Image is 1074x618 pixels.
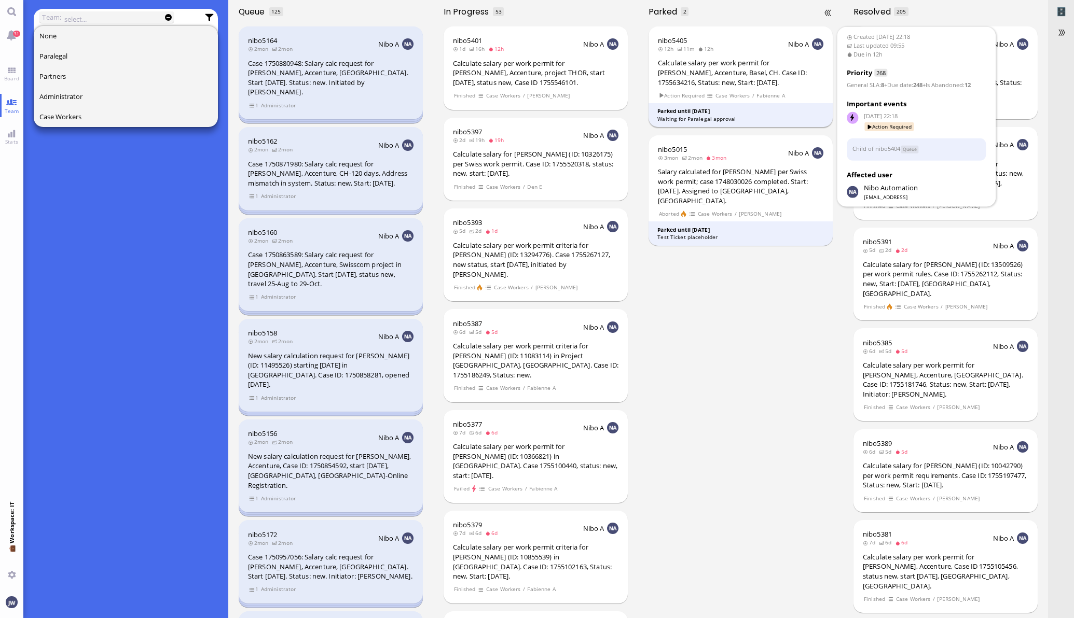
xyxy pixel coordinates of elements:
[913,81,922,89] strong: 248
[453,319,482,328] a: nibo5387
[248,36,277,45] span: nibo5164
[683,8,686,15] span: 2
[879,246,895,254] span: 2d
[249,292,259,301] span: view 1 items
[248,328,277,338] a: nibo5158
[658,145,687,154] a: nibo5015
[248,452,414,490] div: New salary calculation request for [PERSON_NAME], Accenture, Case ID: 1750854592, start [DATE], [...
[527,585,556,594] span: Fabienne A
[607,130,618,141] img: NA
[453,384,475,392] span: Finished
[8,543,16,567] span: 💼 Workspace: IT
[932,595,935,603] span: /
[260,494,296,503] span: Administrator
[993,241,1014,250] span: Nibo A
[895,539,911,546] span: 6d
[896,202,931,210] span: Case Workers
[453,241,618,279] div: Calculate salary per work permit criteria for [PERSON_NAME] (ID: 13294776). Case 1755267127, new ...
[607,221,618,232] img: NA
[485,328,501,335] span: 5d
[895,448,911,455] span: 5d
[39,51,67,61] span: Paralegal
[469,328,485,335] span: 5d
[1017,240,1028,251] img: NA
[248,351,414,389] div: New salary calculation request for [PERSON_NAME] (ID: 11495526) starting [DATE] in [GEOGRAPHIC_DA...
[658,58,823,87] div: Calculate salary per work permit for [PERSON_NAME], Accenture, Basel, CH. Case ID: 1755634216, St...
[863,552,1028,591] div: Calculate salary per work permit for [PERSON_NAME], Accenture, Case ID 1755105456, status new, st...
[863,202,885,210] span: Finished
[937,595,980,603] span: [PERSON_NAME]
[39,92,82,101] span: Administrator
[527,91,570,100] span: [PERSON_NAME]
[486,182,521,191] span: Case Workers
[453,45,469,52] span: 1d
[453,520,482,529] a: nibo5379
[488,484,523,493] span: Case Workers
[453,91,475,100] span: Finished
[378,533,400,543] span: Nibo A
[39,112,81,121] span: Case Workers
[3,138,21,145] span: Stats
[453,36,482,45] a: nibo5401
[682,154,706,161] span: 2mon
[1017,532,1028,544] img: NA
[34,66,218,87] button: Partners
[378,39,400,49] span: Nibo A
[658,209,679,218] span: Aborted
[272,237,296,244] span: 2mon
[453,419,482,429] a: nibo5377
[248,45,272,52] span: 2mon
[993,533,1014,543] span: Nibo A
[788,148,809,158] span: Nibo A
[453,218,482,227] a: nibo5393
[248,136,277,146] a: nibo5162
[847,81,879,89] span: General SLA
[1017,139,1028,150] img: NA
[896,595,931,603] span: Case Workers
[895,347,911,355] span: 5d
[453,136,469,144] span: 2d
[863,237,892,246] span: nibo5391
[658,36,687,45] a: nibo5405
[469,136,488,144] span: 19h
[864,183,918,193] span: automation@nibo.ai
[1017,341,1028,352] img: NA
[260,192,296,201] span: Administrator
[863,461,1028,490] div: Calculate salary for [PERSON_NAME] (ID: 10042790) per work permit requirements. Case ID: 17551974...
[453,585,475,594] span: Finished
[863,529,892,539] a: nibo5381
[734,209,737,218] span: /
[937,494,980,503] span: [PERSON_NAME]
[248,539,272,546] span: 2mon
[583,322,604,332] span: Nibo A
[486,91,521,100] span: Case Workers
[881,81,884,89] strong: 8
[896,403,931,412] span: Case Workers
[248,159,414,188] div: Case 1750871980: Salary calc request for [PERSON_NAME], Accenture, CH-120 days. Address mismatch ...
[863,448,879,455] span: 6d
[706,154,729,161] span: 3mon
[657,115,824,123] div: Waiting for Paralegal approval
[453,341,618,380] div: Calculate salary per work permit criteria for [PERSON_NAME] (ID: 11083114) in Project [GEOGRAPHIC...
[884,81,922,89] span: :
[864,193,918,201] span: [EMAIL_ADDRESS]
[897,8,906,15] span: 205
[863,439,892,448] a: nibo5389
[402,230,414,242] img: NA
[402,532,414,544] img: NA
[453,127,482,136] a: nibo5397
[863,595,885,603] span: Finished
[488,136,507,144] span: 19h
[495,8,502,15] span: 53
[378,433,400,442] span: Nibo A
[248,429,277,438] span: nibo5156
[453,328,469,335] span: 6d
[607,422,618,433] img: NA
[993,342,1014,351] span: Nibo A
[896,494,931,503] span: Case Workers
[863,302,885,311] span: Finished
